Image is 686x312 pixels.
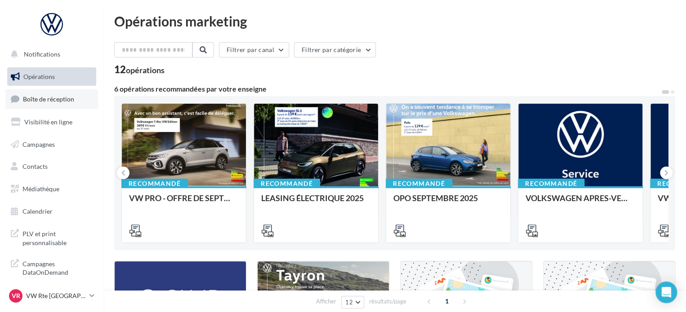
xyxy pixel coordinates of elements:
[114,65,165,75] div: 12
[126,66,165,74] div: opérations
[440,294,454,308] span: 1
[294,42,376,57] button: Filtrer par catégorie
[24,118,72,126] span: Visibilité en ligne
[345,299,353,306] span: 12
[5,180,98,198] a: Médiathèque
[5,224,98,250] a: PLV et print personnalisable
[22,228,93,247] span: PLV et print personnalisable
[7,287,96,304] a: VR VW Rte [GEOGRAPHIC_DATA]
[254,179,320,189] div: Recommandé
[23,73,55,80] span: Opérations
[5,254,98,281] a: Campagnes DataOnDemand
[655,281,677,303] div: Open Intercom Messenger
[5,45,94,64] button: Notifications
[22,185,59,193] span: Médiathèque
[114,14,675,28] div: Opérations marketing
[316,297,336,306] span: Afficher
[526,193,635,211] div: VOLKSWAGEN APRES-VENTE
[261,193,371,211] div: LEASING ÉLECTRIQUE 2025
[114,85,661,92] div: 6 opérations recommandées par votre enseigne
[5,157,98,176] a: Contacts
[22,140,55,148] span: Campagnes
[518,179,584,189] div: Recommandé
[12,291,20,300] span: VR
[5,67,98,86] a: Opérations
[369,297,406,306] span: résultats/page
[26,291,86,300] p: VW Rte [GEOGRAPHIC_DATA]
[22,163,48,170] span: Contacts
[5,202,98,221] a: Calendrier
[5,89,98,109] a: Boîte de réception
[5,113,98,132] a: Visibilité en ligne
[121,179,188,189] div: Recommandé
[23,95,74,103] span: Boîte de réception
[5,135,98,154] a: Campagnes
[24,50,60,58] span: Notifications
[386,179,452,189] div: Recommandé
[341,296,364,308] button: 12
[22,207,53,215] span: Calendrier
[219,42,289,57] button: Filtrer par canal
[393,193,503,211] div: OPO SEPTEMBRE 2025
[129,193,239,211] div: VW PRO - OFFRE DE SEPTEMBRE 25
[22,258,93,277] span: Campagnes DataOnDemand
